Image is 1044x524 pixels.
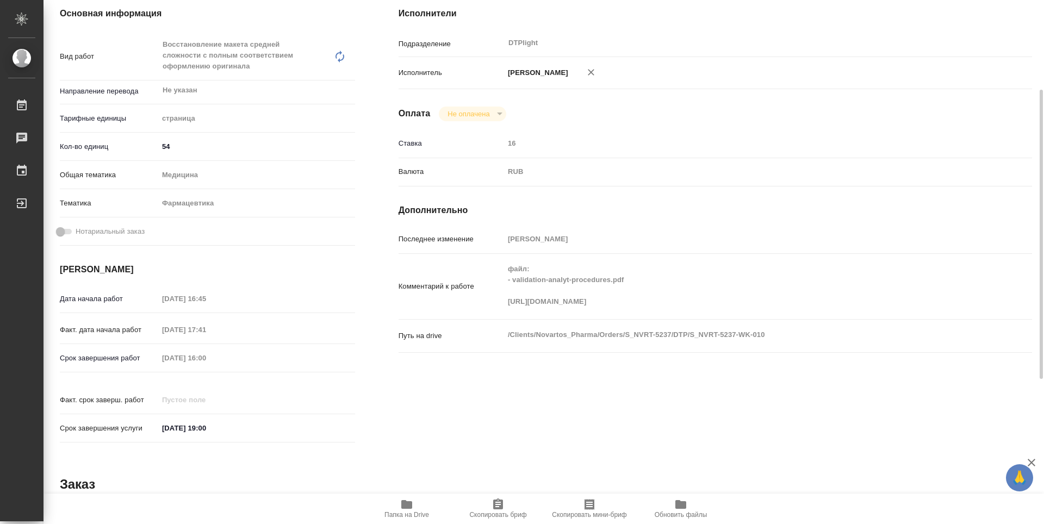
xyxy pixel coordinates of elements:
[361,494,452,524] button: Папка на Drive
[60,170,158,180] p: Общая тематика
[504,260,979,311] textarea: файл: - validation-analyt-procedures.pdf [URL][DOMAIN_NAME]
[399,107,431,120] h4: Оплата
[504,67,568,78] p: [PERSON_NAME]
[76,226,145,237] span: Нотариальный заказ
[60,395,158,406] p: Факт. срок заверш. работ
[655,511,707,519] span: Обновить файлы
[60,353,158,364] p: Срок завершения работ
[60,423,158,434] p: Срок завершения услуги
[158,139,355,154] input: ✎ Введи что-нибудь
[60,476,95,493] h2: Заказ
[158,194,355,213] div: Фармацевтика
[1010,466,1029,489] span: 🙏
[158,291,253,307] input: Пустое поле
[1006,464,1033,491] button: 🙏
[444,109,493,118] button: Не оплачена
[504,326,979,344] textarea: /Clients/Novartos_Pharma/Orders/S_NVRT-5237/DTP/S_NVRT-5237-WK-010
[399,39,504,49] p: Подразделение
[158,109,355,128] div: страница
[399,166,504,177] p: Валюта
[60,51,158,62] p: Вид работ
[635,494,726,524] button: Обновить файлы
[399,138,504,149] p: Ставка
[60,7,355,20] h4: Основная информация
[384,511,429,519] span: Папка на Drive
[504,135,979,151] input: Пустое поле
[60,325,158,335] p: Факт. дата начала работ
[399,281,504,292] p: Комментарий к работе
[399,67,504,78] p: Исполнитель
[60,86,158,97] p: Направление перевода
[399,330,504,341] p: Путь на drive
[158,420,253,436] input: ✎ Введи что-нибудь
[439,107,506,121] div: Не оплачена
[399,7,1032,20] h4: Исполнители
[469,511,526,519] span: Скопировать бриф
[158,166,355,184] div: Медицина
[399,234,504,245] p: Последнее изменение
[579,60,603,84] button: Удалить исполнителя
[504,163,979,181] div: RUB
[399,204,1032,217] h4: Дополнительно
[158,350,253,366] input: Пустое поле
[60,294,158,304] p: Дата начала работ
[60,198,158,209] p: Тематика
[452,494,544,524] button: Скопировать бриф
[544,494,635,524] button: Скопировать мини-бриф
[158,322,253,338] input: Пустое поле
[552,511,626,519] span: Скопировать мини-бриф
[60,113,158,124] p: Тарифные единицы
[158,392,253,408] input: Пустое поле
[504,231,979,247] input: Пустое поле
[60,263,355,276] h4: [PERSON_NAME]
[60,141,158,152] p: Кол-во единиц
